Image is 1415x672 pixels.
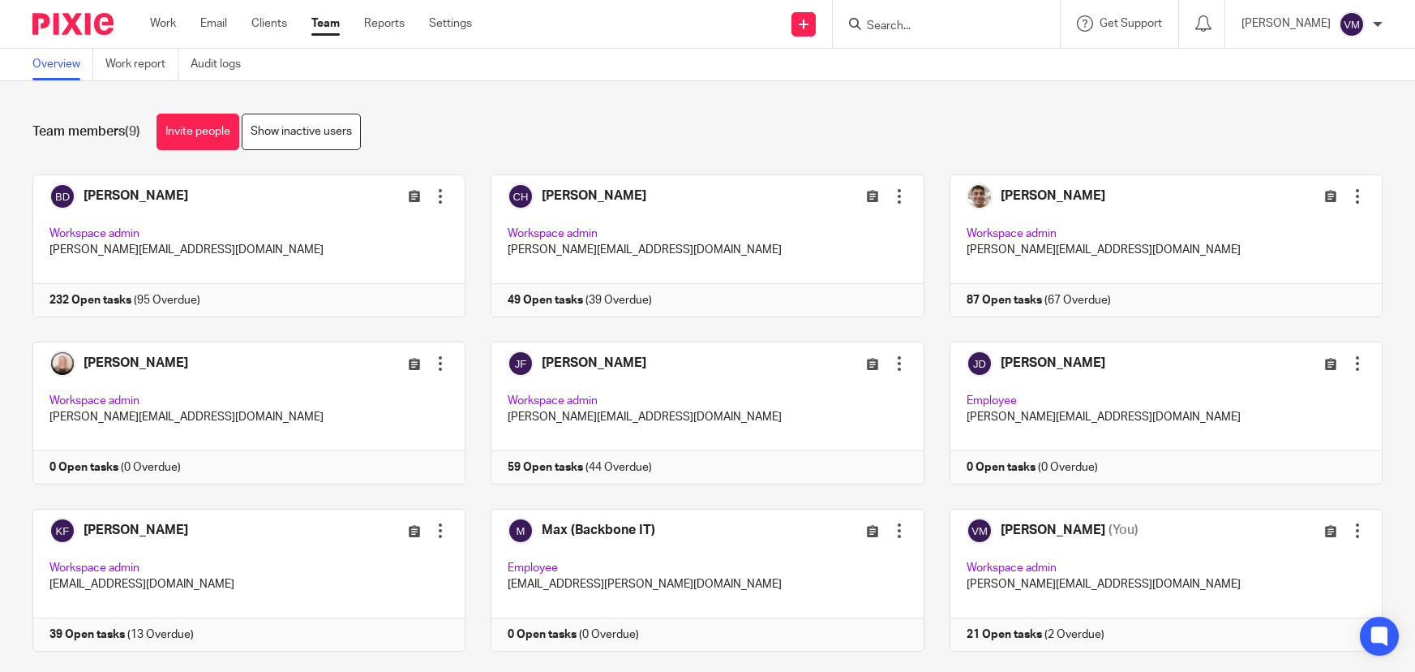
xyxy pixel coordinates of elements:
[200,15,227,32] a: Email
[1241,15,1331,32] p: [PERSON_NAME]
[32,13,114,35] img: Pixie
[429,15,472,32] a: Settings
[364,15,405,32] a: Reports
[32,123,140,140] h1: Team members
[105,49,178,80] a: Work report
[1100,18,1162,29] span: Get Support
[1339,11,1365,37] img: svg%3E
[251,15,287,32] a: Clients
[311,15,340,32] a: Team
[191,49,253,80] a: Audit logs
[242,114,361,150] a: Show inactive users
[150,15,176,32] a: Work
[32,49,93,80] a: Overview
[125,125,140,138] span: (9)
[157,114,239,150] a: Invite people
[865,19,1011,34] input: Search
